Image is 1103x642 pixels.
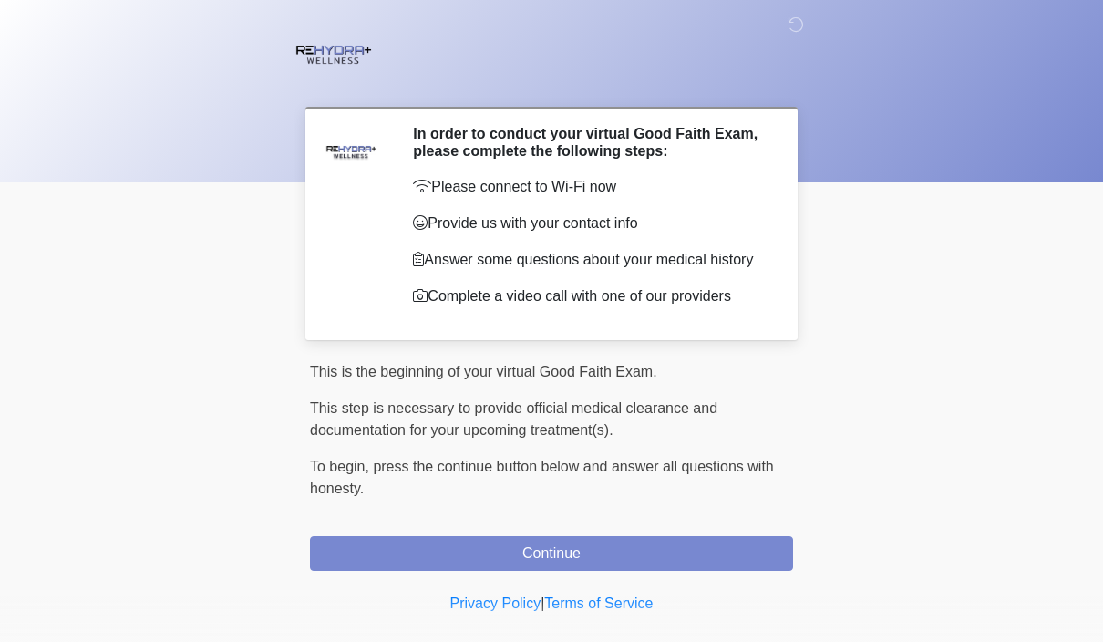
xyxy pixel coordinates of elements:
button: Continue [310,536,793,571]
img: Agent Avatar [324,125,378,180]
p: Complete a video call with one of our providers [413,285,766,307]
p: Provide us with your contact info [413,212,766,234]
img: REHYDRA+ Wellness Logo [292,14,375,97]
p: Please connect to Wi-Fi now [413,176,766,198]
span: To begin, ﻿﻿﻿﻿﻿﻿press the continue button below and answer all questions with honesty. [310,459,774,496]
a: | [541,595,544,611]
a: Terms of Service [544,595,653,611]
span: This is the beginning of your virtual Good Faith Exam. [310,364,657,379]
a: Privacy Policy [450,595,541,611]
h2: In order to conduct your virtual Good Faith Exam, please complete the following steps: [413,125,766,160]
p: Answer some questions about your medical history [413,249,766,271]
span: This step is necessary to provide official medical clearance and documentation for your upcoming ... [310,400,717,438]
